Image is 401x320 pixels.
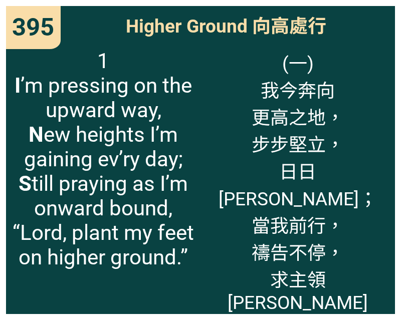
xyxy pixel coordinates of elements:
b: S [19,171,32,196]
span: Higher Ground 向高處行 [126,11,326,38]
b: I [15,73,21,98]
span: 395 [12,13,54,42]
span: 1 ’m pressing on the upward way, ew heights I’m gaining ev’ry day; till praying as I’m onward bou... [13,49,194,269]
b: N [29,122,44,147]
